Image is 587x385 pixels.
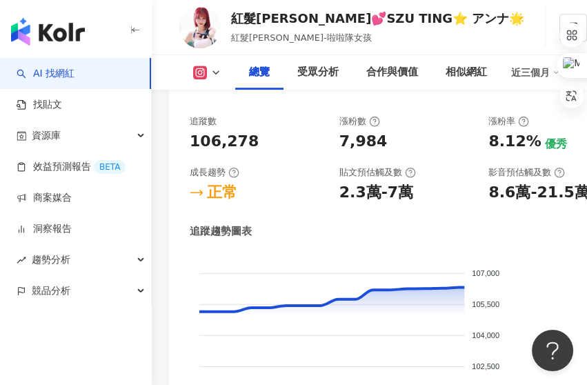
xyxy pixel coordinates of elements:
[488,166,565,179] div: 影音預估觸及數
[17,222,72,236] a: 洞察報告
[17,255,26,265] span: rise
[11,18,85,46] img: logo
[339,166,416,179] div: 貼文預估觸及數
[179,7,221,48] img: KOL Avatar
[339,182,413,204] div: 2.3萬-7萬
[488,131,541,152] div: 8.12%
[32,275,70,306] span: 競品分析
[297,64,339,81] div: 受眾分析
[472,362,499,371] tspan: 102,500
[190,224,252,239] div: 追蹤趨勢圖表
[545,137,567,152] div: 優秀
[190,115,217,128] div: 追蹤數
[532,330,573,371] iframe: Help Scout Beacon - Open
[17,67,74,81] a: searchAI 找網紅
[446,64,487,81] div: 相似網紅
[472,300,499,308] tspan: 105,500
[17,191,72,205] a: 商案媒合
[366,64,418,81] div: 合作與價值
[472,331,499,339] tspan: 104,000
[511,61,559,83] div: 近三個月
[339,115,380,128] div: 漲粉數
[32,120,61,151] span: 資源庫
[17,160,126,174] a: 效益預測報告BETA
[207,182,237,204] div: 正常
[190,166,239,179] div: 成長趨勢
[339,131,388,152] div: 7,984
[32,244,70,275] span: 趨勢分析
[231,32,372,43] span: 紅髮[PERSON_NAME]-啦啦隊女孩
[472,269,499,277] tspan: 107,000
[231,10,524,27] div: 紅髮[PERSON_NAME]💕SZU TING⭐️ アンナ🌟
[190,131,259,152] div: 106,278
[17,98,62,112] a: 找貼文
[488,115,529,128] div: 漲粉率
[249,64,270,81] div: 總覽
